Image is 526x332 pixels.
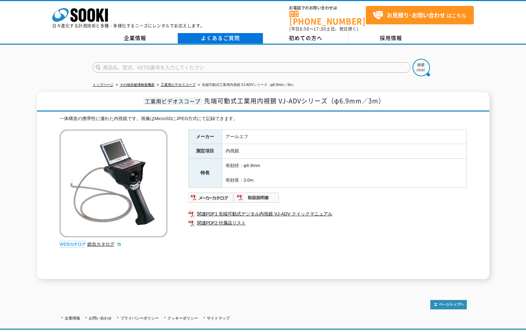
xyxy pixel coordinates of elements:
th: 測定項目 [188,144,222,159]
p: 日々進化する計測技術と多種・多様化するニーズにレンタルでお応えします。 [52,24,205,28]
a: 関連PDF1 先端可動式デジタル内視鏡 VJ-ADV クイックマニュアル [188,210,467,219]
a: [PHONE_NUMBER] [289,11,366,25]
span: 先端可動式工業用内視鏡 VJ-ADVシリーズ（φ6.9mm／3m） [204,96,385,105]
img: btn_search.png [413,59,430,76]
a: サイトマップ [207,316,230,320]
a: よくあるご質問 [178,33,263,44]
a: 取扱説明書 [234,197,280,202]
a: お見積り･お問い合わせはこちら [366,6,474,24]
a: 総合カタログ [87,242,121,247]
th: 特長 [188,159,222,188]
input: 商品名、型式、NETIS番号を入力してください [93,62,410,73]
a: クッキーポリシー [167,316,198,320]
span: (平日 ～ 土日、祝日除く) [289,26,358,32]
td: アールエフ [222,129,466,144]
img: トップページへ [430,300,467,309]
a: プライバシーポリシー [120,316,159,320]
a: 初めての方へ [263,33,348,44]
span: お電話でのお問い合わせは [289,6,366,10]
span: 8:50 [300,26,309,32]
td: 有効径：φ6.9mm 有効長：3.0m [222,159,466,188]
img: 取扱説明書 [234,192,280,203]
a: 採用情報 [348,33,434,44]
span: 初めての方へ [289,34,322,42]
a: 企業情報 [65,316,80,320]
img: メーカーカタログ [188,192,234,203]
span: はこちら [373,10,466,21]
a: お問い合わせ [89,316,112,320]
span: 17:30 [314,26,326,32]
a: その他非破壊検査機器 [120,83,155,87]
li: 先端可動式工業用内視鏡 VJ-ADVシリーズ（φ6.9mm／3m） [197,81,296,89]
td: 内視鏡 [222,144,466,159]
strong: お見積り･お問い合わせ [387,11,445,19]
a: メーカーカタログ [188,197,234,202]
a: 企業情報 [93,33,178,44]
a: トップページ [93,83,113,87]
img: 先端可動式工業用内視鏡 VJ-ADVシリーズ（φ6.9mm／3m） [60,129,167,237]
img: webカタログ [60,241,86,248]
div: 一体構造の携帯性に優れた内視鏡です。画像はMicroSDにJPEG方式にて記録できます。 [60,115,467,122]
a: 関連PDF2 付属品リスト [188,219,467,228]
a: 工業用ビデオスコープ [161,83,196,87]
th: メーカー [188,129,222,144]
span: 工業用ビデオスコープ [143,97,202,105]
